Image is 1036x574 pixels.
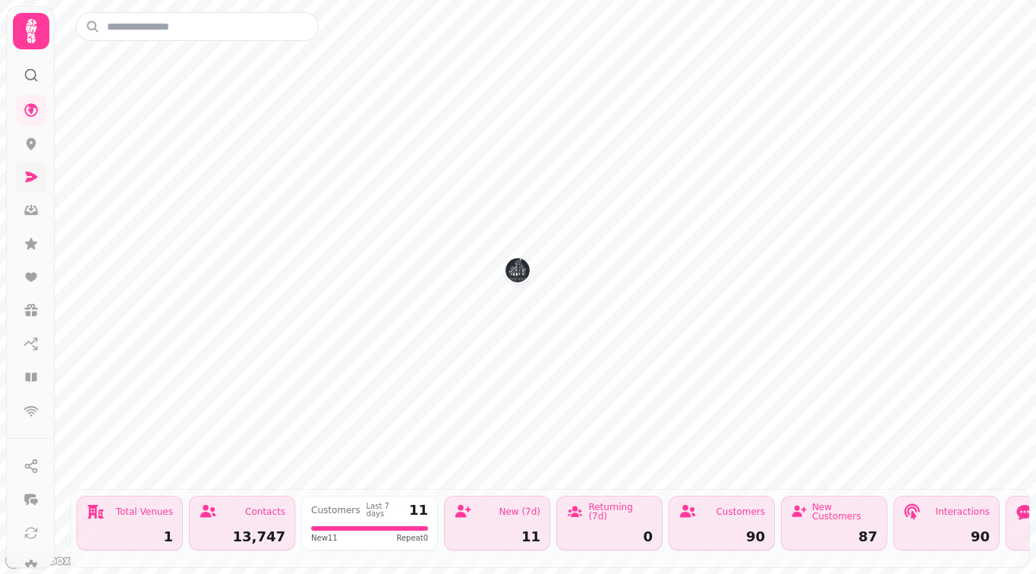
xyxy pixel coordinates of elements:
[679,530,765,544] div: 90
[311,532,338,544] span: New 11
[716,507,765,516] div: Customers
[5,552,71,569] a: Mapbox logo
[505,258,530,287] div: Map marker
[566,530,653,544] div: 0
[311,506,361,515] div: Customers
[396,532,428,544] span: Repeat 0
[199,530,285,544] div: 13,747
[903,530,990,544] div: 90
[791,530,877,544] div: 87
[454,530,540,544] div: 11
[116,507,173,516] div: Total Venues
[409,503,428,517] div: 11
[812,503,877,521] div: New Customers
[245,507,285,516] div: Contacts
[936,507,990,516] div: Interactions
[505,258,530,282] button: Ardoe House Hotel
[499,507,540,516] div: New (7d)
[87,530,173,544] div: 1
[367,503,403,518] div: Last 7 days
[588,503,653,521] div: Returning (7d)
